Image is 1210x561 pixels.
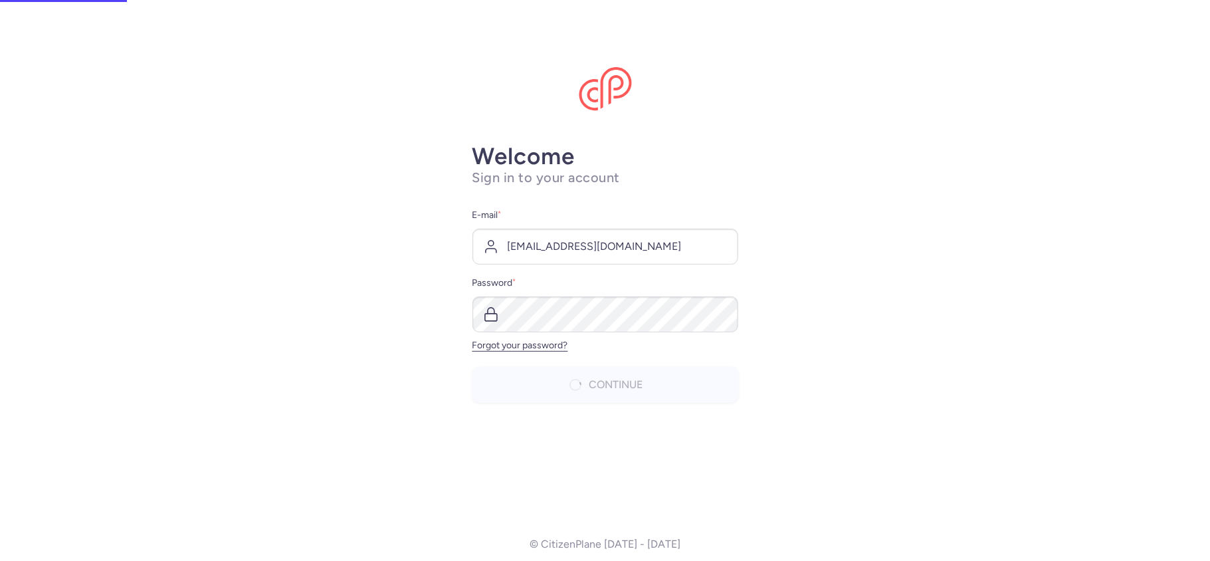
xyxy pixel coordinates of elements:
[472,340,568,351] a: Forgot your password?
[579,67,632,111] img: CitizenPlane logo
[472,229,738,265] input: user@example.com
[472,367,738,403] button: Continue
[530,538,680,550] p: © CitizenPlane [DATE] - [DATE]
[472,169,738,186] h1: Sign in to your account
[589,379,643,391] span: Continue
[472,207,738,223] label: E-mail
[472,275,738,291] label: Password
[472,142,575,170] strong: Welcome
